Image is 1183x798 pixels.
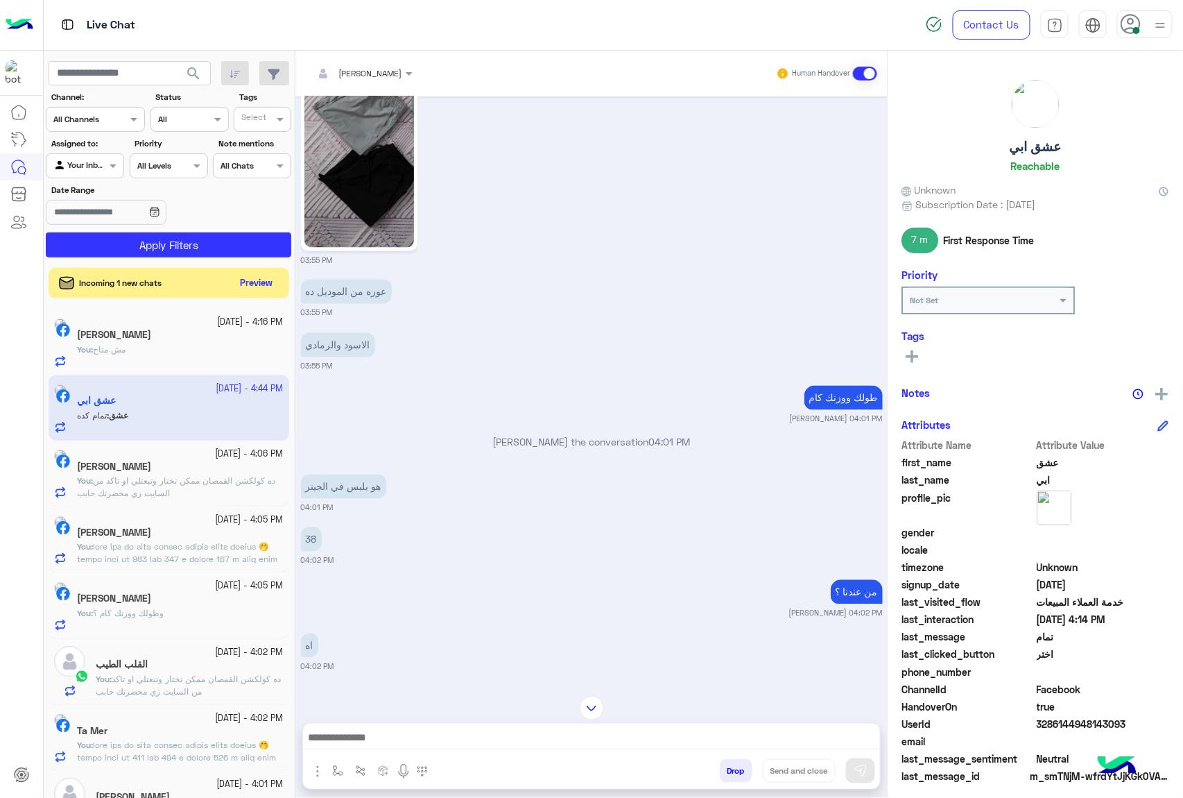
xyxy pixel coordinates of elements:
[77,725,107,737] h5: Ta Mer
[902,577,1035,592] span: signup_date
[1037,491,1072,525] img: picture
[54,582,67,595] img: picture
[902,182,956,197] span: Unknown
[1037,629,1170,644] span: تمام
[804,386,883,410] p: 11/10/2025, 4:01 PM
[902,752,1035,766] span: last_message_sentiment
[216,646,284,659] small: [DATE] - 4:02 PM
[1037,682,1170,697] span: 0
[1037,438,1170,452] span: Attribute Value
[332,765,343,776] img: select flow
[902,647,1035,661] span: last_clicked_button
[80,277,162,289] span: Incoming 1 new chats
[1037,543,1170,557] span: null
[301,255,333,266] small: 03:55 PM
[1037,734,1170,749] span: null
[51,184,207,196] label: Date Range
[6,10,33,40] img: Logo
[301,555,334,566] small: 04:02 PM
[417,766,428,777] img: make a call
[1037,455,1170,470] span: عشق
[301,661,334,672] small: 04:02 PM
[185,65,202,82] span: search
[77,475,91,486] span: You
[902,595,1035,609] span: last_visited_flow
[77,740,91,750] span: You
[1133,389,1144,400] img: notes
[6,60,31,85] img: 713415422032625
[56,323,70,337] img: Facebook
[902,491,1035,523] span: profile_pic
[51,137,123,150] label: Assigned to:
[301,333,375,357] p: 11/10/2025, 3:55 PM
[372,759,395,782] button: create order
[216,513,284,527] small: [DATE] - 4:05 PM
[135,137,206,150] label: Priority
[902,438,1035,452] span: Attribute Name
[902,473,1035,487] span: last_name
[720,759,752,783] button: Drop
[77,475,93,486] b: :
[304,79,415,248] img: 550680702_1355166002659152_2616916622029428435_n.jpg
[926,16,942,33] img: spinner
[77,608,91,618] span: You
[1085,17,1101,33] img: tab
[54,319,67,331] img: picture
[1047,17,1063,33] img: tab
[155,91,227,103] label: Status
[1030,769,1169,783] span: m_smTNjM-wfrdYtJjKGk0VA9hDEGbqk1iJnXhZQ2ces5aRVtCxecKmg41cOEuyOe3XJbLmF9UxgGp5lGOp4nvqwg
[216,579,284,593] small: [DATE] - 4:05 PM
[1037,595,1170,609] span: خدمة العملاء المبيعات
[395,763,412,780] img: send voice note
[789,608,883,619] small: [PERSON_NAME] 04:02 PM
[1011,160,1060,172] h6: Reachable
[902,560,1035,575] span: timezone
[953,10,1030,40] a: Contact Us
[301,435,883,450] p: [PERSON_NAME] the conversation
[831,580,883,604] p: 11/10/2025, 4:02 PM
[1152,17,1169,34] img: profile
[902,455,1035,470] span: first_name
[54,646,85,677] img: defaultAdmin.png
[792,68,850,79] small: Human Handover
[96,674,112,684] b: :
[77,541,91,552] span: You
[217,778,284,791] small: [DATE] - 4:01 PM
[301,634,318,658] p: 11/10/2025, 4:02 PM
[56,587,70,601] img: Facebook
[301,527,322,552] p: 11/10/2025, 4:02 PM
[1041,10,1069,40] a: tab
[309,763,326,780] img: send attachment
[763,759,836,783] button: Send and close
[902,682,1035,697] span: ChannelId
[339,68,402,78] span: [PERSON_NAME]
[77,541,279,614] span: اهلا بيك في ايجل يافندم تصفيات نهايه الموسم 🤭 تيشرت يبدأ من ٢٥٠ الي ٤٠٠ ج جبردين ٥٧٥ ج بولو يبدأ ...
[51,91,144,103] label: Channel:
[854,764,867,778] img: send message
[580,696,604,720] img: scroll
[649,436,691,448] span: 04:01 PM
[56,521,70,535] img: Facebook
[1037,665,1170,679] span: null
[1156,388,1168,400] img: add
[218,316,284,329] small: [DATE] - 4:16 PM
[902,525,1035,540] span: gender
[902,228,939,253] span: 7 m
[218,137,290,150] label: Note mentions
[902,629,1035,644] span: last_message
[355,765,366,776] img: Trigger scenario
[77,461,151,473] h5: Ehab Wajeeh
[301,307,333,319] small: 03:55 PM
[234,273,279,294] button: Preview
[910,295,939,305] b: Not Set
[916,197,1036,212] span: Subscription Date : [DATE]
[87,16,135,35] p: Live Chat
[902,734,1035,749] span: email
[301,502,334,513] small: 04:01 PM
[301,475,386,499] p: 11/10/2025, 4:01 PM
[1037,752,1170,766] span: 0
[239,111,266,127] div: Select
[77,740,93,750] b: :
[216,448,284,461] small: [DATE] - 4:06 PM
[54,516,67,529] img: picture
